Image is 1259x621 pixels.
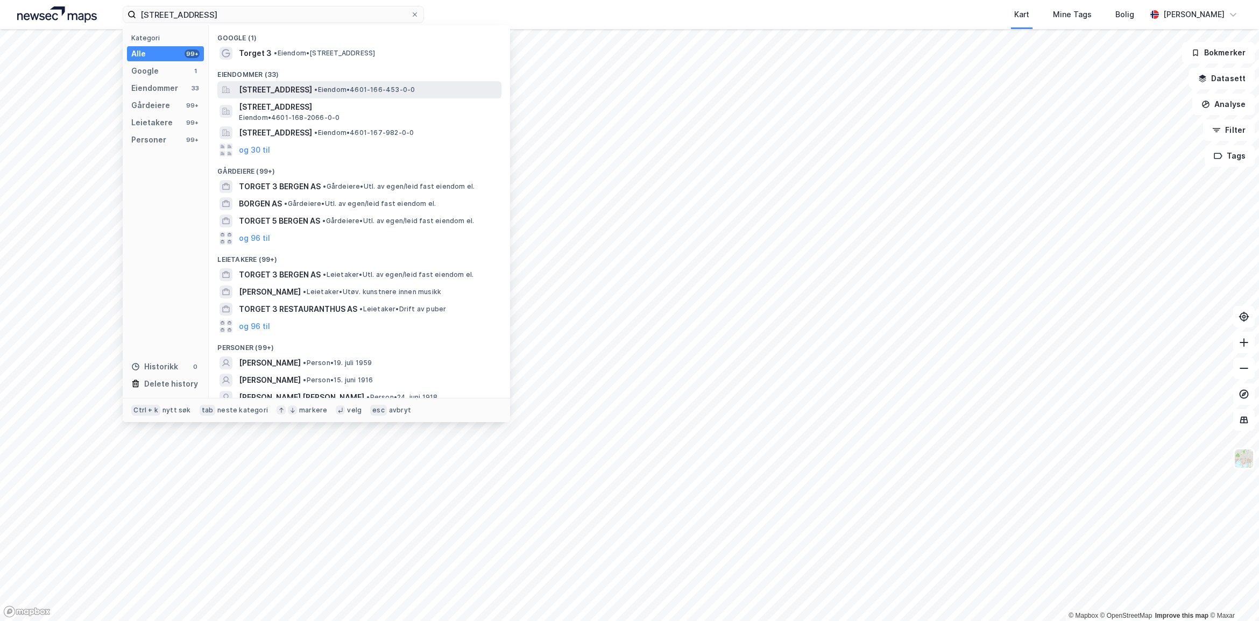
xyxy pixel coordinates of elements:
[239,144,270,156] button: og 30 til
[1205,569,1259,621] iframe: Chat Widget
[162,406,191,415] div: nytt søk
[1053,8,1092,21] div: Mine Tags
[239,285,301,298] span: [PERSON_NAME]
[1014,8,1029,21] div: Kart
[323,182,475,191] span: Gårdeiere • Utl. av egen/leid fast eiendom el.
[370,405,387,416] div: esc
[131,133,166,146] div: Personer
[322,217,474,225] span: Gårdeiere • Utl. av egen/leid fast eiendom el.
[239,268,321,281] span: TORGET 3 BERGEN AS
[1182,42,1255,63] button: Bokmerker
[359,305,446,313] span: Leietaker • Drift av puber
[209,159,510,178] div: Gårdeiere (99+)
[136,6,411,23] input: Søk på adresse, matrikkel, gårdeiere, leietakere eller personer
[303,376,373,384] span: Person • 15. juni 1916
[366,393,370,401] span: •
[323,270,473,279] span: Leietaker • Utl. av egen/leid fast eiendom el.
[131,116,173,129] div: Leietakere
[185,101,200,110] div: 99+
[323,182,326,190] span: •
[191,84,200,92] div: 33
[1192,94,1255,115] button: Analyse
[1069,612,1098,619] a: Mapbox
[239,83,312,96] span: [STREET_ADDRESS]
[239,232,270,245] button: og 96 til
[239,320,270,333] button: og 96 til
[314,129,317,137] span: •
[1205,569,1259,621] div: Kontrollprogram for chat
[131,82,178,95] div: Eiendommer
[131,34,204,42] div: Kategori
[303,288,306,296] span: •
[131,99,170,112] div: Gårdeiere
[239,113,339,122] span: Eiendom • 4601-168-2066-0-0
[209,25,510,45] div: Google (1)
[131,405,160,416] div: Ctrl + k
[303,288,441,296] span: Leietaker • Utøv. kunstnere innen musikk
[191,362,200,371] div: 0
[1189,68,1255,89] button: Datasett
[314,129,414,137] span: Eiendom • 4601-167-982-0-0
[131,47,146,60] div: Alle
[284,199,287,208] span: •
[274,49,375,58] span: Eiendom • [STREET_ADDRESS]
[389,406,411,415] div: avbryt
[303,376,306,384] span: •
[347,406,362,415] div: velg
[1234,448,1254,469] img: Z
[185,49,200,58] div: 99+
[191,67,200,75] div: 1
[217,406,268,415] div: neste kategori
[144,377,198,390] div: Delete history
[200,405,216,416] div: tab
[1163,8,1225,21] div: [PERSON_NAME]
[366,393,437,402] span: Person • 24. juni 1918
[314,85,415,94] span: Eiendom • 4601-166-453-0-0
[209,62,510,81] div: Eiendommer (33)
[314,85,317,94] span: •
[131,360,178,373] div: Historikk
[303,359,306,367] span: •
[299,406,327,415] div: markere
[239,215,320,227] span: TORGET 5 BERGEN AS
[1203,119,1255,141] button: Filter
[209,247,510,266] div: Leietakere (99+)
[239,303,357,316] span: TORGET 3 RESTAURANTHUS AS
[239,374,301,387] span: [PERSON_NAME]
[1155,612,1208,619] a: Improve this map
[359,305,363,313] span: •
[131,65,159,77] div: Google
[303,359,372,367] span: Person • 19. juli 1959
[1205,145,1255,167] button: Tags
[239,47,272,60] span: Torget 3
[239,197,282,210] span: BORGEN AS
[209,335,510,354] div: Personer (99+)
[239,101,497,113] span: [STREET_ADDRESS]
[185,135,200,144] div: 99+
[239,126,312,139] span: [STREET_ADDRESS]
[1100,612,1152,619] a: OpenStreetMap
[185,118,200,127] div: 99+
[239,180,321,193] span: TORGET 3 BERGEN AS
[284,199,436,208] span: Gårdeiere • Utl. av egen/leid fast eiendom el.
[322,217,326,225] span: •
[1115,8,1134,21] div: Bolig
[239,391,364,404] span: [PERSON_NAME] [PERSON_NAME]
[239,356,301,369] span: [PERSON_NAME]
[274,49,277,57] span: •
[323,270,326,279] span: •
[3,605,51,618] a: Mapbox homepage
[17,6,97,23] img: logo.a4113a55bc3d86da70a041830d287a7e.svg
